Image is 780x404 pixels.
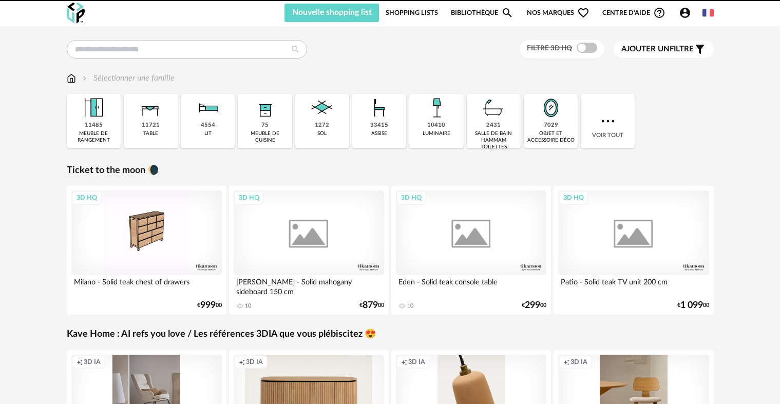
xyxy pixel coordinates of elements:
[544,122,558,129] div: 7029
[408,358,425,366] span: 3D IA
[143,130,158,137] div: table
[486,122,501,129] div: 2431
[558,275,709,296] div: Patio - Solid teak TV unit 200 cm
[680,302,703,309] span: 1 099
[246,358,263,366] span: 3D IA
[77,358,83,366] span: Creation icon
[570,358,587,366] span: 3D IA
[537,94,565,122] img: Miroir.png
[694,43,706,55] span: Filter icon
[194,94,222,122] img: Literie.png
[563,358,569,366] span: Creation icon
[366,94,393,122] img: Assise.png
[427,122,445,129] div: 10410
[599,112,617,130] img: more.7b13dc1.svg
[245,302,251,310] div: 10
[614,41,714,58] button: Ajouter unfiltre Filter icon
[527,130,575,144] div: objet et accessoire déco
[72,191,102,204] div: 3D HQ
[527,4,589,22] span: Nos marques
[359,302,384,309] div: € 00
[451,4,513,22] a: BibliothèqueMagnify icon
[702,7,714,18] img: fr
[501,7,513,19] span: Magnify icon
[621,44,694,54] span: filtre
[67,165,159,177] a: Ticket to the moon 🌘
[70,130,118,144] div: meuble de rangement
[67,72,76,84] img: svg+xml;base64,PHN2ZyB3aWR0aD0iMTYiIGhlaWdodD0iMTciIHZpZXdCb3g9IjAgMCAxNiAxNyIgZmlsbD0ibm9uZSIgeG...
[522,302,546,309] div: € 00
[239,358,245,366] span: Creation icon
[80,94,107,122] img: Meuble%20de%20rangement.png
[480,94,507,122] img: Salle%20de%20bain.png
[371,130,387,137] div: assise
[234,275,385,296] div: [PERSON_NAME] - Solid mahogany sideboard 150 cm
[137,94,164,122] img: Table.png
[581,94,635,148] div: Voir tout
[391,186,551,315] a: 3D HQ Eden - Solid teak console table 10 €29900
[386,4,438,22] a: Shopping Lists
[653,7,665,19] span: Help Circle Outline icon
[602,7,665,19] span: Centre d'aideHelp Circle Outline icon
[71,275,222,296] div: Milano - Solid teak chest of drawers
[559,191,588,204] div: 3D HQ
[204,130,212,137] div: lit
[292,8,372,16] span: Nouvelle shopping list
[470,130,518,150] div: salle de bain hammam toilettes
[67,3,85,24] img: OXP
[679,7,696,19] span: Account Circle icon
[142,122,160,129] div: 11721
[423,94,450,122] img: Luminaire.png
[81,72,89,84] img: svg+xml;base64,PHN2ZyB3aWR0aD0iMTYiIGhlaWdodD0iMTYiIHZpZXdCb3g9IjAgMCAxNiAxNiIgZmlsbD0ibm9uZSIgeG...
[67,186,227,315] a: 3D HQ Milano - Solid teak chest of drawers €99900
[234,191,264,204] div: 3D HQ
[81,72,175,84] div: Sélectionner une famille
[284,4,379,22] button: Nouvelle shopping list
[84,358,101,366] span: 3D IA
[621,45,670,53] span: Ajouter un
[407,302,413,310] div: 10
[201,122,215,129] div: 4554
[85,122,103,129] div: 11485
[315,122,329,129] div: 1272
[423,130,450,137] div: luminaire
[396,191,426,204] div: 3D HQ
[261,122,269,129] div: 75
[308,94,336,122] img: Sol.png
[197,302,222,309] div: € 00
[396,275,547,296] div: Eden - Solid teak console table
[527,45,572,52] span: Filtre 3D HQ
[677,302,709,309] div: € 00
[577,7,589,19] span: Heart Outline icon
[241,130,289,144] div: meuble de cuisine
[229,186,389,315] a: 3D HQ [PERSON_NAME] - Solid mahogany sideboard 150 cm 10 €87900
[370,122,388,129] div: 33415
[363,302,378,309] span: 879
[317,130,327,137] div: sol
[67,329,376,340] a: Kave Home : AI refs you love / Les références 3DIA que vous plébiscitez 😍
[251,94,279,122] img: Rangement.png
[401,358,407,366] span: Creation icon
[200,302,216,309] span: 999
[525,302,540,309] span: 299
[679,7,691,19] span: Account Circle icon
[554,186,714,315] a: 3D HQ Patio - Solid teak TV unit 200 cm €1 09900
